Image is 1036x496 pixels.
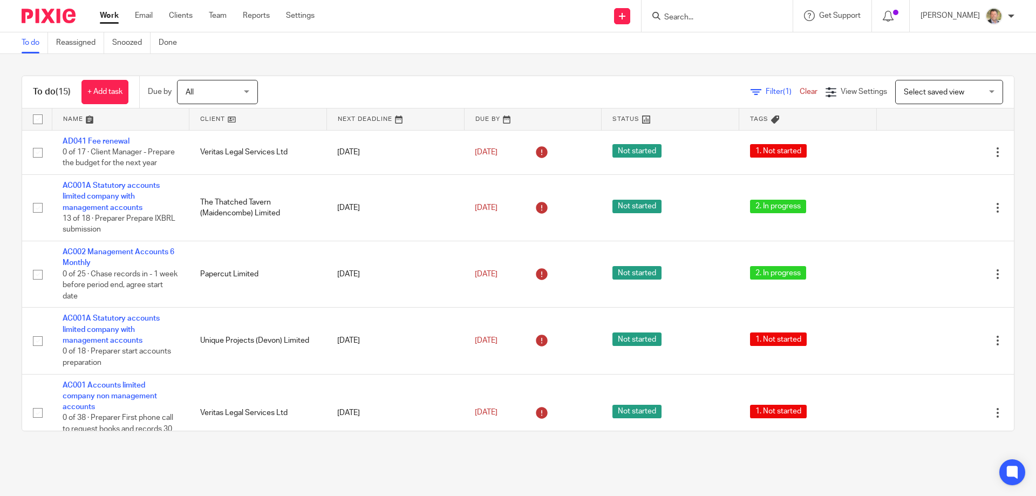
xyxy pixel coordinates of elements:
span: View Settings [841,88,887,96]
a: AC001 Accounts limited company non management accounts [63,382,157,411]
a: Team [209,10,227,21]
td: Veritas Legal Services Ltd [189,130,327,174]
img: Pixie [22,9,76,23]
span: (15) [56,87,71,96]
span: [DATE] [475,270,497,278]
a: AC001A Statutory accounts limited company with management accounts [63,182,160,212]
a: To do [22,32,48,53]
td: [DATE] [326,308,464,374]
span: [DATE] [475,409,497,417]
a: AD041 Fee renewal [63,138,129,145]
span: 0 of 25 · Chase records in - 1 week before period end, agree start date [63,270,178,300]
a: AC001A Statutory accounts limited company with management accounts [63,315,160,344]
span: Not started [612,332,662,346]
span: 0 of 17 · Client Manager - Prepare the budget for the next year [63,148,175,167]
a: AC002 Management Accounts 6 Monthly [63,248,174,267]
a: Reports [243,10,270,21]
a: Clients [169,10,193,21]
span: 1. Not started [750,405,807,418]
td: [DATE] [326,174,464,241]
p: [PERSON_NAME] [921,10,980,21]
td: [DATE] [326,374,464,452]
span: [DATE] [475,337,497,344]
span: Not started [612,200,662,213]
span: 2. In progress [750,266,806,280]
h1: To do [33,86,71,98]
a: Reassigned [56,32,104,53]
a: Settings [286,10,315,21]
span: Not started [612,144,662,158]
a: Snoozed [112,32,151,53]
td: Unique Projects (Devon) Limited [189,308,327,374]
span: 2. In progress [750,200,806,213]
td: Veritas Legal Services Ltd [189,374,327,452]
span: Filter [766,88,800,96]
span: (1) [783,88,792,96]
span: 0 of 18 · Preparer start accounts preparation [63,348,171,367]
span: All [186,89,194,96]
td: [DATE] [326,130,464,174]
p: Due by [148,86,172,97]
span: Not started [612,405,662,418]
td: The Thatched Tavern (Maidencombe) Limited [189,174,327,241]
td: Papercut Limited [189,241,327,308]
span: Not started [612,266,662,280]
span: Get Support [819,12,861,19]
span: 1. Not started [750,144,807,158]
span: [DATE] [475,148,497,156]
span: 1. Not started [750,332,807,346]
a: Work [100,10,119,21]
a: + Add task [81,80,128,104]
a: Email [135,10,153,21]
span: 13 of 18 · Preparer Prepare IXBRL submission [63,215,175,234]
img: High%20Res%20Andrew%20Price%20Accountants_Poppy%20Jakes%20photography-1118.jpg [985,8,1003,25]
a: Clear [800,88,817,96]
span: 0 of 38 · Preparer First phone call to request books and records 30 days after... [63,415,173,444]
td: [DATE] [326,241,464,308]
span: Tags [750,116,768,122]
input: Search [663,13,760,23]
span: Select saved view [904,89,964,96]
span: [DATE] [475,204,497,212]
a: Done [159,32,185,53]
